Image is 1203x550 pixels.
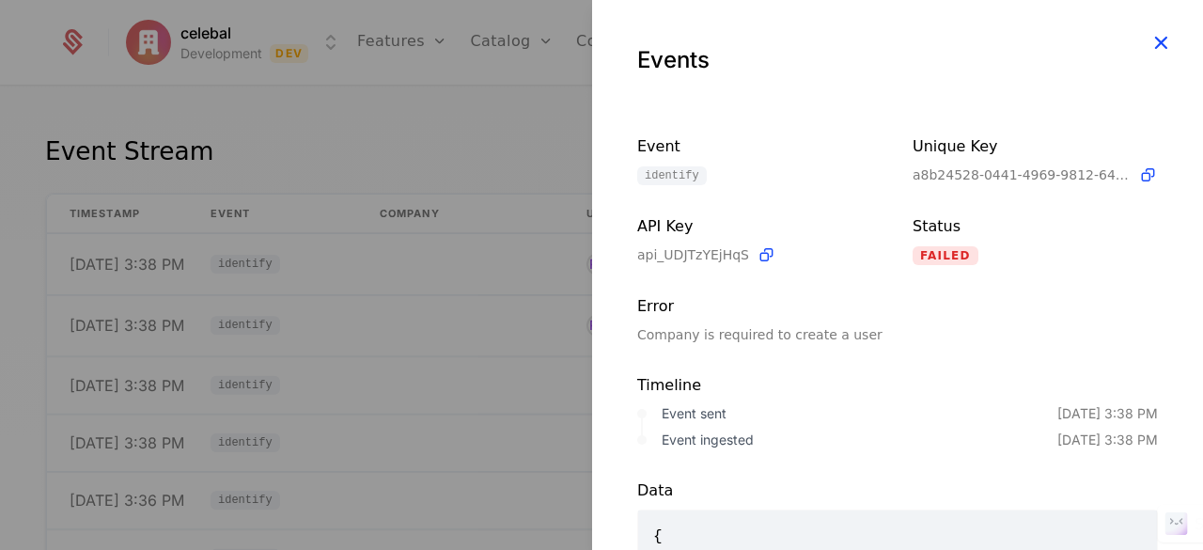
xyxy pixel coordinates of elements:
div: [DATE] 3:38 PM [1057,431,1158,449]
div: Data [637,479,1158,502]
div: Event ingested [662,431,1057,449]
div: Company is required to create a user [637,325,883,344]
div: Events [637,45,1158,75]
div: Error [637,295,883,318]
div: Status [913,215,1158,239]
div: [DATE] 3:38 PM [1057,404,1158,423]
div: Event sent [662,404,1057,423]
div: Unique Key [913,135,1158,158]
span: a8b24528-0441-4969-9812-6406f2353c26 [913,165,1131,184]
span: api_UDJTzYEjHqS [637,245,749,264]
div: API Key [637,215,883,238]
span: failed [913,246,978,265]
span: identify [637,166,707,185]
div: Timeline [637,374,1158,397]
div: Event [637,135,883,159]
